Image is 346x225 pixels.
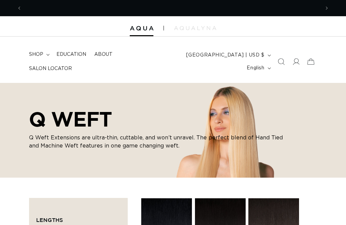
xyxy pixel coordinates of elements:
span: Education [56,51,86,58]
button: Previous announcement [12,2,27,15]
span: shop [29,51,43,58]
summary: shop [25,47,52,62]
span: About [94,51,113,58]
p: Q Weft Extensions are ultra-thin, cuttable, and won’t unravel. The perfect blend of Hand Tied and... [29,133,286,150]
button: [GEOGRAPHIC_DATA] | USD $ [182,49,274,62]
img: Aqua Hair Extensions [130,26,153,31]
a: Salon Locator [25,62,76,76]
button: Next announcement [319,2,334,15]
span: Salon Locator [29,66,72,72]
span: Lengths [36,217,63,223]
span: [GEOGRAPHIC_DATA] | USD $ [186,52,265,59]
a: About [90,47,117,62]
h2: Q WEFT [29,107,286,131]
img: aqualyna.com [174,26,216,30]
a: Education [52,47,90,62]
summary: Search [274,54,289,69]
button: English [243,62,273,74]
span: English [247,65,264,72]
